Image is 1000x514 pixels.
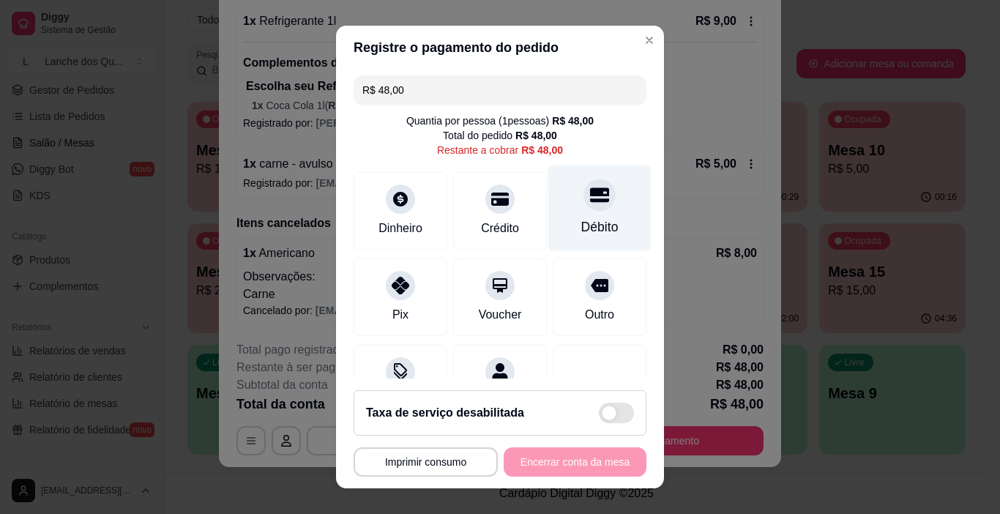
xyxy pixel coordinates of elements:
input: Ex.: hambúrguer de cordeiro [362,75,638,105]
div: R$ 48,00 [552,113,594,128]
div: Voucher [479,306,522,324]
div: Quantia por pessoa ( 1 pessoas) [406,113,594,128]
div: Débito [581,217,619,236]
button: Close [638,29,661,52]
div: Dinheiro [378,220,422,237]
div: Pix [392,306,408,324]
button: Imprimir consumo [354,447,498,477]
div: Outro [585,306,614,324]
div: R$ 48,00 [521,143,563,157]
div: Restante a cobrar [437,143,563,157]
div: Total do pedido [443,128,557,143]
div: Crédito [481,220,519,237]
div: R$ 48,00 [515,128,557,143]
header: Registre o pagamento do pedido [336,26,664,70]
h2: Taxa de serviço desabilitada [366,404,524,422]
